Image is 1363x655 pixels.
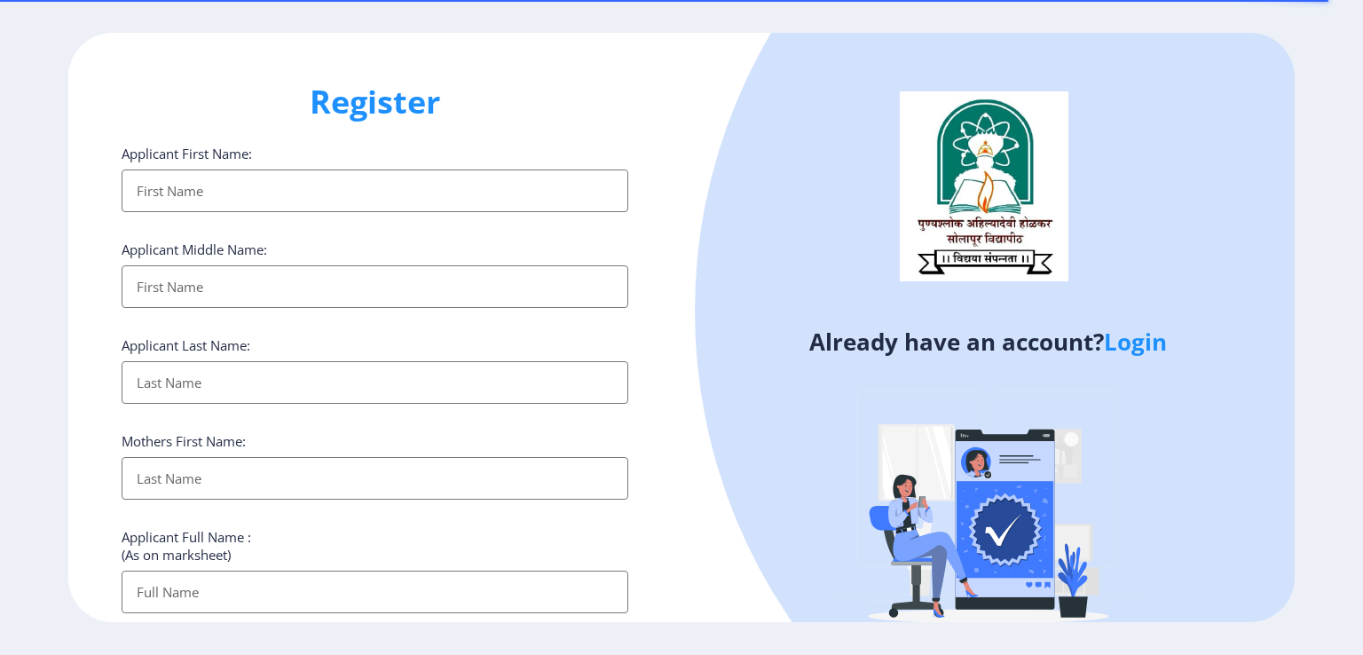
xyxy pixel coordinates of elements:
input: Last Name [122,361,628,404]
label: Applicant First Name: [122,145,252,162]
input: Full Name [122,571,628,613]
a: Login [1104,326,1167,358]
img: logo [900,91,1068,281]
label: Applicant Full Name : (As on marksheet) [122,528,251,564]
input: First Name [122,265,628,308]
label: Applicant Middle Name: [122,241,267,258]
label: Mothers First Name: [122,432,246,450]
input: First Name [122,170,628,212]
h4: Already have an account? [695,327,1281,356]
label: Applicant Last Name: [122,336,250,354]
h1: Register [122,81,628,123]
input: Last Name [122,457,628,500]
